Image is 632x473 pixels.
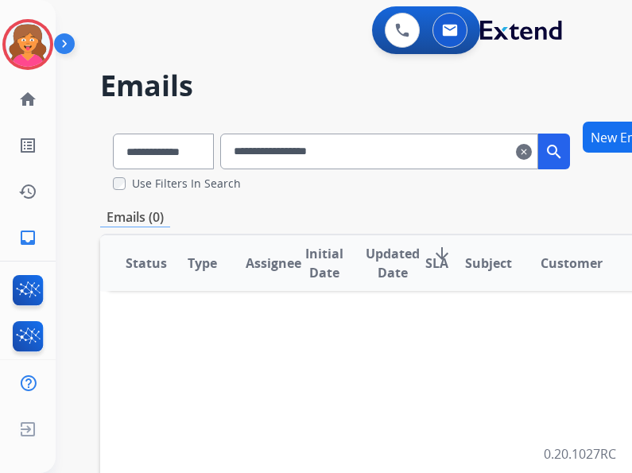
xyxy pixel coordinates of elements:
label: Use Filters In Search [132,176,241,192]
mat-icon: home [18,90,37,109]
mat-icon: list_alt [18,136,37,155]
span: Subject [465,254,512,273]
span: Type [188,254,217,273]
p: 0.20.1027RC [544,444,616,463]
h2: Emails [100,70,594,102]
span: Assignee [246,254,301,273]
span: Customer [541,254,603,273]
span: SLA [425,254,448,273]
span: Updated Date [366,244,420,282]
mat-icon: inbox [18,228,37,247]
mat-icon: search [545,142,564,161]
p: Emails (0) [100,207,170,227]
mat-icon: history [18,182,37,201]
img: avatar [6,22,50,67]
span: Status [126,254,167,273]
mat-icon: arrow_downward [432,244,452,263]
mat-icon: clear [516,142,532,161]
span: Initial Date [305,244,343,282]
